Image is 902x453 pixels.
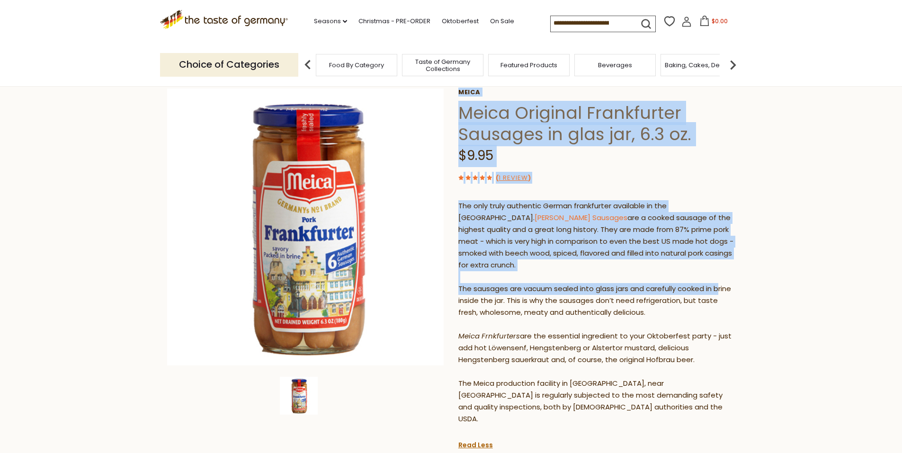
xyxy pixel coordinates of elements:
[280,377,318,415] img: Meica Original Frankfurter Sausages
[598,62,632,69] a: Beverages
[298,55,317,74] img: previous arrow
[535,213,627,222] a: [PERSON_NAME] Sausages
[458,102,735,145] h1: Meica Original Frankfurter Sausages in glas jar, 6.3 oz.
[712,17,728,25] span: $0.00
[160,53,298,76] p: Choice of Categories
[442,16,479,27] a: Oktoberfest
[458,146,493,165] span: $9.95
[458,440,493,450] a: Read Less
[490,16,514,27] a: On Sale
[694,16,734,30] button: $0.00
[314,16,347,27] a: Seasons
[496,173,531,182] span: ( )
[358,16,430,27] a: Christmas - PRE-ORDER
[458,89,735,96] a: Meica
[665,62,738,69] a: Baking, Cakes, Desserts
[167,89,444,365] img: Meica Original Frankfurter Sausages
[723,55,742,74] img: next arrow
[458,200,735,425] p: The only truly authentic German frankfurter available in the [GEOGRAPHIC_DATA]. are a cooked saus...
[405,58,481,72] a: Taste of Germany Collections
[499,173,528,183] a: 1 Review
[329,62,384,69] a: Food By Category
[500,62,557,69] a: Featured Products
[458,331,520,341] em: Meica Frnkfurters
